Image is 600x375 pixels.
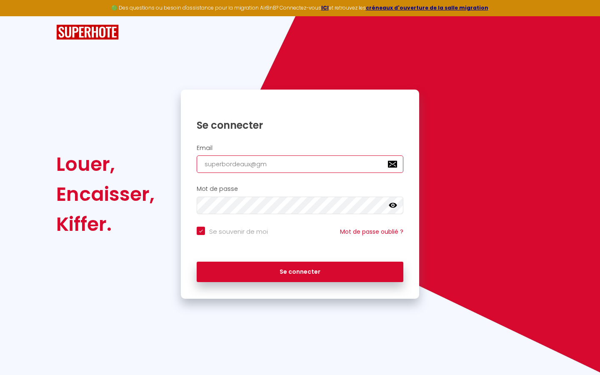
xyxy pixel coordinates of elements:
[197,145,403,152] h2: Email
[197,262,403,282] button: Se connecter
[56,25,119,40] img: SuperHote logo
[56,149,155,179] div: Louer,
[56,209,155,239] div: Kiffer.
[321,4,329,11] a: ICI
[197,119,403,132] h1: Se connecter
[7,3,32,28] button: Ouvrir le widget de chat LiveChat
[366,4,488,11] a: créneaux d'ouverture de la salle migration
[56,179,155,209] div: Encaisser,
[197,155,403,173] input: Ton Email
[197,185,403,192] h2: Mot de passe
[340,227,403,236] a: Mot de passe oublié ?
